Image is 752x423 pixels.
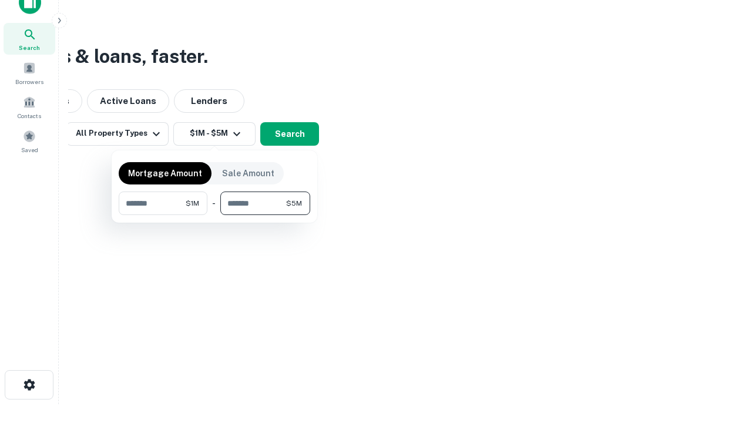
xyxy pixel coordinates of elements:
[212,192,216,215] div: -
[693,329,752,385] iframe: Chat Widget
[128,167,202,180] p: Mortgage Amount
[222,167,274,180] p: Sale Amount
[286,198,302,209] span: $5M
[186,198,199,209] span: $1M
